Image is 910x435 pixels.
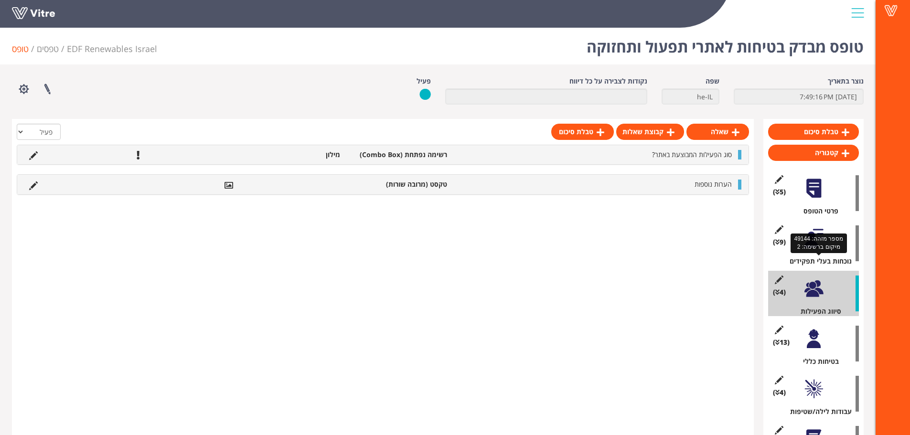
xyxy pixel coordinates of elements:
[773,187,786,197] span: (5 )
[828,76,864,86] label: נוצר בתאריך
[695,180,732,189] span: הערות נוספות
[775,256,859,266] div: נוכחות בעלי תפקידים
[551,124,614,140] a: טבלת סיכום
[345,180,452,189] li: טקסט (מרובה שורות)
[12,43,37,55] li: טופס
[67,43,157,54] span: 269
[775,357,859,366] div: בטיחות כללי
[37,43,59,54] a: טפסים
[775,407,859,416] div: עבודות לילה/שטיפות
[238,150,345,159] li: מילון
[652,150,732,159] span: סוג הפעילות המבוצעת באתר?
[791,233,847,253] div: מספר מזהה: 49144 מיקום ברשימה: 2
[773,287,786,297] span: (4 )
[686,124,749,140] a: שאלה
[768,145,859,161] a: קטגוריה
[773,338,790,347] span: (13 )
[417,76,431,86] label: פעיל
[616,124,684,140] a: קבוצת שאלות
[419,88,431,100] img: yes
[587,24,864,64] h1: טופס מבדק בטיחות לאתרי תפעול ותחזוקה
[706,76,719,86] label: שפה
[775,206,859,216] div: פרטי הטופס
[569,76,647,86] label: נקודות לצבירה על כל דיווח
[345,150,452,159] li: רשימה נפתחת (Combo Box)
[768,124,859,140] a: טבלת סיכום
[775,307,859,316] div: סיווג הפעילות
[773,237,786,247] span: (9 )
[773,388,786,397] span: (4 )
